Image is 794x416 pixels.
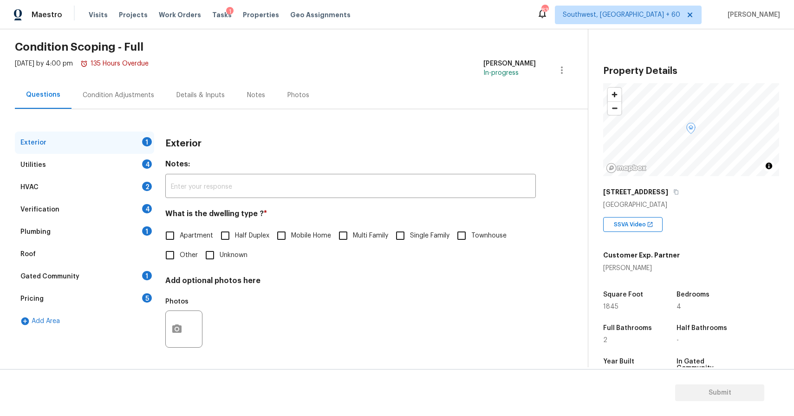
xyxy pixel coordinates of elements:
[677,291,709,298] h5: Bedrooms
[165,209,536,222] h4: What is the dwelling type ?
[410,231,449,241] span: Single Family
[471,231,507,241] span: Townhouse
[647,221,653,228] img: Open In New Icon
[15,59,149,81] div: [DATE] by 4:00 pm
[32,10,62,20] span: Maestro
[603,291,643,298] h5: Square Foot
[20,160,46,170] div: Utilities
[608,102,621,115] span: Zoom out
[603,200,779,210] div: [GEOGRAPHIC_DATA]
[15,310,154,332] div: Add Area
[20,272,79,281] div: Gated Community
[614,220,650,229] span: SSVA Video
[20,138,46,147] div: Exterior
[686,123,696,137] div: Map marker
[603,264,680,273] div: [PERSON_NAME]
[353,231,388,241] span: Multi Family
[677,304,681,310] span: 4
[603,217,663,232] div: SSVA Video
[180,231,213,241] span: Apartment
[603,337,607,343] span: 2
[142,182,152,191] div: 2
[603,325,652,331] h5: Full Bathrooms
[603,358,634,365] h5: Year Built
[165,176,536,198] input: Enter your response
[142,226,152,236] div: 1
[483,70,519,76] span: In-progress
[89,10,108,20] span: Visits
[603,66,779,76] h3: Property Details
[766,161,772,171] span: Toggle attribution
[20,227,51,237] div: Plumbing
[142,293,152,303] div: 5
[165,159,536,172] h4: Notes:
[220,251,247,260] span: Unknown
[142,159,152,169] div: 4
[165,139,202,148] h3: Exterior
[20,183,39,192] div: HVAC
[677,337,679,343] span: -
[608,101,621,115] button: Zoom out
[291,231,331,241] span: Mobile Home
[603,83,779,176] canvas: Map
[142,271,152,280] div: 1
[672,188,680,196] button: Copy Address
[287,91,309,100] div: Photos
[235,231,269,241] span: Half Duplex
[176,91,225,100] div: Details & Inputs
[142,204,152,213] div: 4
[603,187,668,197] h5: [STREET_ADDRESS]
[180,251,198,260] span: Other
[677,325,727,331] h5: Half Bathrooms
[165,298,189,305] h5: Photos
[677,358,732,371] h5: In Gated Community
[119,10,148,20] span: Projects
[20,294,44,304] div: Pricing
[483,59,536,68] div: [PERSON_NAME]
[80,60,149,67] span: 135 Hours Overdue
[603,251,680,260] h5: Customer Exp. Partner
[20,205,59,214] div: Verification
[142,137,152,146] div: 1
[608,88,621,101] button: Zoom in
[603,304,618,310] span: 1845
[763,160,774,172] button: Toggle attribution
[226,7,234,16] div: 1
[563,10,680,20] span: Southwest, [GEOGRAPHIC_DATA] + 60
[247,91,265,100] div: Notes
[26,90,60,99] div: Questions
[20,250,36,259] div: Roof
[290,10,351,20] span: Geo Assignments
[724,10,780,20] span: [PERSON_NAME]
[165,276,536,289] h4: Add optional photos here
[15,42,588,52] h2: Condition Scoping - Full
[83,91,154,100] div: Condition Adjustments
[541,6,548,15] div: 831
[212,12,232,18] span: Tasks
[243,10,279,20] span: Properties
[159,10,201,20] span: Work Orders
[606,163,647,173] a: Mapbox homepage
